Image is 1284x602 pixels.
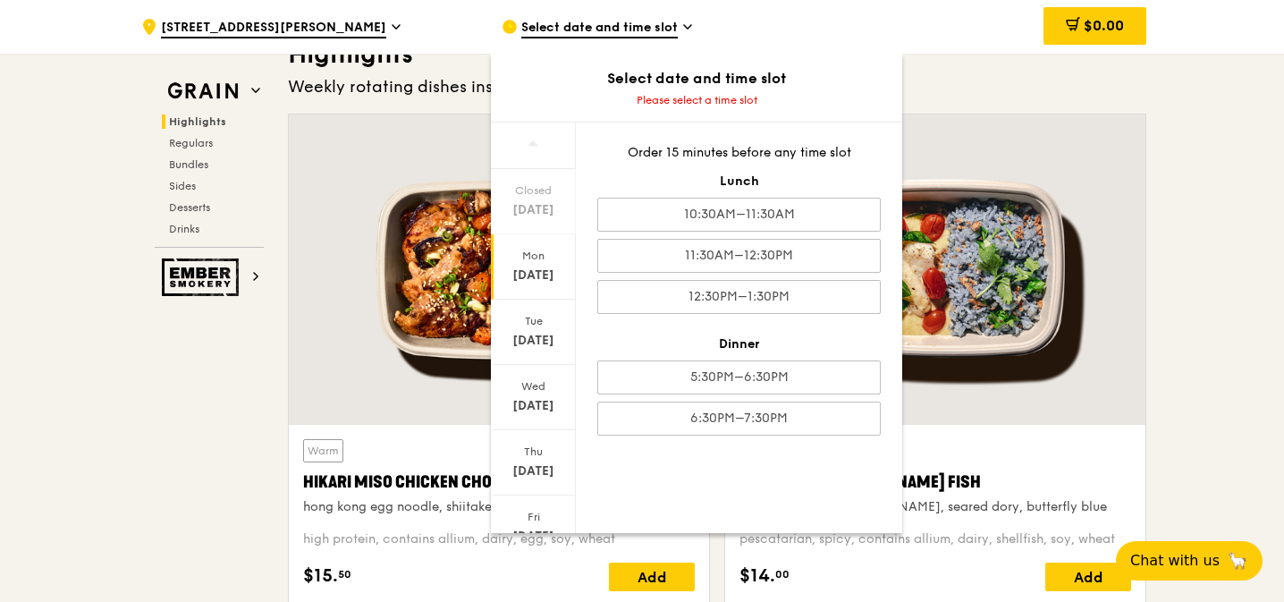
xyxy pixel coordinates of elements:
span: $15. [303,563,338,589]
div: Lunch [597,173,881,191]
div: Mon [494,249,573,263]
span: 🦙 [1227,550,1248,572]
div: [DATE] [494,462,573,480]
span: Desserts [169,201,210,214]
div: 12:30PM–1:30PM [597,280,881,314]
button: Chat with us🦙 [1116,541,1263,581]
div: Hikari Miso Chicken Chow Mein [303,470,695,495]
div: 10:30AM–11:30AM [597,198,881,232]
span: Select date and time slot [521,19,678,38]
span: [STREET_ADDRESS][PERSON_NAME] [161,19,386,38]
div: 6:30PM–7:30PM [597,402,881,436]
div: [DATE] [494,267,573,284]
div: [DATE] [494,528,573,546]
div: thai style green [PERSON_NAME], seared dory, butterfly blue pea rice [739,498,1131,534]
span: Highlights [169,115,226,128]
div: Tue [494,314,573,328]
div: hong kong egg noodle, shiitake mushroom, roasted carrot [303,498,695,516]
div: Dinner [597,335,881,353]
div: Order 15 minutes before any time slot [597,144,881,162]
div: Warm [303,439,343,462]
span: Drinks [169,223,199,235]
div: 11:30AM–12:30PM [597,239,881,273]
div: Fri [494,510,573,524]
div: Thu [494,445,573,459]
span: Chat with us [1130,550,1220,572]
div: Weekly rotating dishes inspired by flavours from around the world. [288,74,1146,99]
span: $0.00 [1084,17,1124,34]
div: [DATE] [494,201,573,219]
div: pescatarian, spicy, contains allium, dairy, shellfish, soy, wheat [739,530,1131,548]
div: Select date and time slot [491,68,902,89]
div: Thai Green [PERSON_NAME] Fish [739,470,1131,495]
div: Closed [494,183,573,198]
h3: Highlights [288,38,1146,71]
img: Grain web logo [162,75,244,107]
span: 00 [775,567,790,581]
span: 50 [338,567,351,581]
img: Ember Smokery web logo [162,259,244,296]
span: Sides [169,180,196,192]
span: $14. [739,563,775,589]
div: Add [1045,563,1131,591]
span: Bundles [169,158,208,171]
div: Please select a time slot [491,93,902,107]
div: high protein, contains allium, dairy, egg, soy, wheat [303,530,695,548]
div: [DATE] [494,397,573,415]
div: Add [609,563,695,591]
div: [DATE] [494,332,573,350]
div: Wed [494,379,573,394]
div: 5:30PM–6:30PM [597,360,881,394]
span: Regulars [169,137,213,149]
